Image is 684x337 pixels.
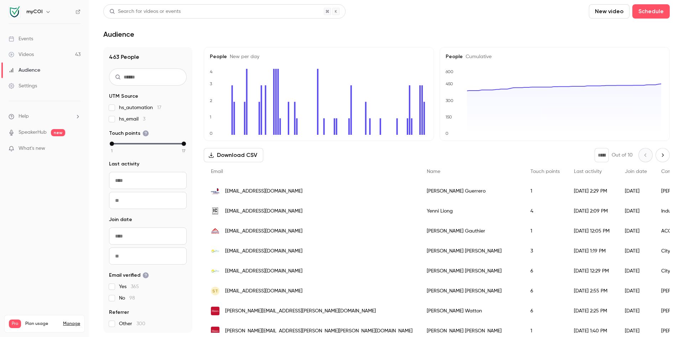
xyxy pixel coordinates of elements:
[420,181,523,201] div: [PERSON_NAME] Guerrero
[9,113,81,120] li: help-dropdown-opener
[661,169,684,174] span: Company
[110,142,114,146] div: min
[446,98,454,103] text: 300
[618,261,654,281] div: [DATE]
[182,142,186,146] div: max
[420,301,523,321] div: [PERSON_NAME] Watton
[427,169,440,174] span: Name
[9,67,40,74] div: Audience
[109,216,132,223] span: Join date
[109,53,187,61] h1: 463 People
[109,192,187,209] input: To
[225,247,302,255] span: [EMAIL_ADDRESS][DOMAIN_NAME]
[119,283,139,290] span: Yes
[567,201,618,221] div: [DATE] 2:09 PM
[9,320,21,328] span: Pro
[109,160,139,168] span: Last activity
[618,201,654,221] div: [DATE]
[157,105,161,110] span: 17
[567,281,618,301] div: [DATE] 2:55 PM
[109,172,187,189] input: From
[225,228,302,235] span: [EMAIL_ADDRESS][DOMAIN_NAME]
[109,93,138,100] span: UTM Source
[109,247,187,265] input: To
[182,148,186,154] span: 17
[209,114,211,119] text: 1
[523,181,567,201] div: 1
[225,287,302,295] span: [EMAIL_ADDRESS][DOMAIN_NAME]
[211,247,219,255] img: albanyga.gov
[211,169,223,174] span: Email
[9,82,37,90] div: Settings
[420,261,523,281] div: [PERSON_NAME] [PERSON_NAME]
[523,221,567,241] div: 1
[9,51,34,58] div: Videos
[109,272,149,279] span: Email verified
[211,307,219,315] img: hines.com
[632,4,670,19] button: Schedule
[589,4,629,19] button: New video
[63,321,80,327] a: Manage
[463,54,492,59] span: Cumulative
[225,307,376,315] span: [PERSON_NAME][EMAIL_ADDRESS][PERSON_NAME][DOMAIN_NAME]
[9,6,20,17] img: myCOI
[227,54,259,59] span: New per day
[9,35,33,42] div: Events
[612,152,633,159] p: Out of 10
[225,267,302,275] span: [EMAIL_ADDRESS][DOMAIN_NAME]
[420,241,523,261] div: [PERSON_NAME] [PERSON_NAME]
[111,148,113,154] span: 1
[26,8,42,15] h6: myCOI
[19,129,47,136] a: SpeakerHub
[211,187,219,195] img: hrcg.com
[567,241,618,261] div: [DATE] 1:19 PM
[131,284,139,289] span: 365
[210,69,213,74] text: 4
[523,201,567,221] div: 4
[574,169,602,174] span: Last activity
[119,320,145,327] span: Other
[72,145,81,152] iframe: Noticeable Trigger
[211,227,219,235] img: accgc.com
[445,131,449,136] text: 0
[103,30,134,39] h1: Audience
[119,104,161,111] span: hs_automation
[618,221,654,241] div: [DATE]
[618,301,654,321] div: [DATE]
[567,301,618,321] div: [DATE] 2:25 PM
[523,261,567,281] div: 6
[51,129,65,136] span: new
[446,53,664,60] h5: People
[445,69,454,74] text: 600
[19,145,45,152] span: What's new
[618,281,654,301] div: [DATE]
[420,201,523,221] div: Yenni Liong
[567,181,618,201] div: [DATE] 2:29 PM
[109,130,149,137] span: Touch points
[211,267,219,275] img: albanyga.gov
[129,296,135,301] span: 98
[225,327,413,335] span: [PERSON_NAME][EMAIL_ADDRESS][PERSON_NAME][PERSON_NAME][DOMAIN_NAME]
[211,327,219,335] img: hines.com
[420,281,523,301] div: [PERSON_NAME] [PERSON_NAME]
[567,221,618,241] div: [DATE] 12:05 PM
[618,241,654,261] div: [DATE]
[212,288,218,294] span: ST
[523,281,567,301] div: 6
[445,114,452,119] text: 150
[655,148,670,162] button: Next page
[420,221,523,241] div: [PERSON_NAME] Gauthier
[210,81,212,86] text: 3
[211,207,219,215] img: industrycity.com
[143,117,145,122] span: 3
[618,181,654,201] div: [DATE]
[209,131,213,136] text: 0
[119,295,135,302] span: No
[567,261,618,281] div: [DATE] 12:29 PM
[109,8,181,15] div: Search for videos or events
[109,228,187,245] input: From
[523,241,567,261] div: 3
[225,208,302,215] span: [EMAIL_ADDRESS][DOMAIN_NAME]
[136,321,145,326] span: 300
[25,321,59,327] span: Plan usage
